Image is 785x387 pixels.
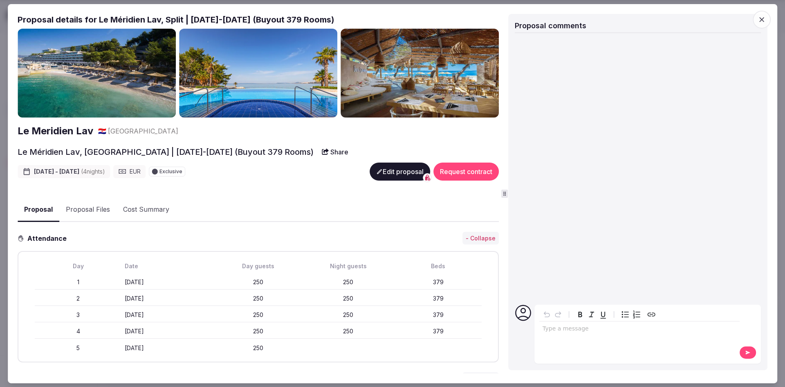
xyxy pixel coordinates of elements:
[18,28,176,118] img: Gallery photo 1
[18,198,59,222] button: Proposal
[317,145,353,159] button: Share
[395,262,482,270] div: Beds
[395,278,482,286] div: 379
[98,127,106,136] button: 🇭🇷
[305,294,392,303] div: 250
[35,311,121,319] div: 3
[117,198,176,222] button: Cost Summary
[646,309,657,320] button: Create link
[395,327,482,335] div: 379
[395,311,482,319] div: 379
[370,163,430,181] button: Edit proposal
[539,321,740,338] div: editable markdown
[341,28,499,118] img: Gallery photo 3
[215,294,302,303] div: 250
[125,311,211,319] div: [DATE]
[125,327,211,335] div: [DATE]
[597,309,609,320] button: Underline
[631,309,642,320] button: Numbered list
[619,309,631,320] button: Bulleted list
[305,262,392,270] div: Night guests
[108,127,178,136] span: [GEOGRAPHIC_DATA]
[462,232,499,245] button: - Collapse
[113,165,146,178] div: EUR
[179,28,337,118] img: Gallery photo 2
[586,309,597,320] button: Italic
[515,21,586,29] span: Proposal comments
[433,163,499,181] button: Request contract
[574,309,586,320] button: Bold
[98,127,106,135] span: 🇭🇷
[215,262,302,270] div: Day guests
[125,262,211,270] div: Date
[215,278,302,286] div: 250
[159,169,182,174] span: Exclusive
[305,311,392,319] div: 250
[35,278,121,286] div: 1
[18,14,499,25] h2: Proposal details for Le Méridien Lav, Split | [DATE]-[DATE] (Buyout 379 Rooms)
[34,167,105,176] span: [DATE] - [DATE]
[305,278,392,286] div: 250
[35,294,121,303] div: 2
[24,233,73,243] h3: Attendance
[125,344,211,352] div: [DATE]
[215,344,302,352] div: 250
[35,262,121,270] div: Day
[305,327,392,335] div: 250
[395,294,482,303] div: 379
[35,327,121,335] div: 4
[35,344,121,352] div: 5
[81,168,105,175] span: ( 4 night s )
[125,294,211,303] div: [DATE]
[18,146,314,158] h2: Le Méridien Lav, [GEOGRAPHIC_DATA] | [DATE]-[DATE] (Buyout 379 Rooms)
[125,278,211,286] div: [DATE]
[215,327,302,335] div: 250
[619,309,642,320] div: toggle group
[59,198,117,222] button: Proposal Files
[18,124,93,138] a: Le Meridien Lav
[215,311,302,319] div: 250
[462,372,499,385] button: - Collapse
